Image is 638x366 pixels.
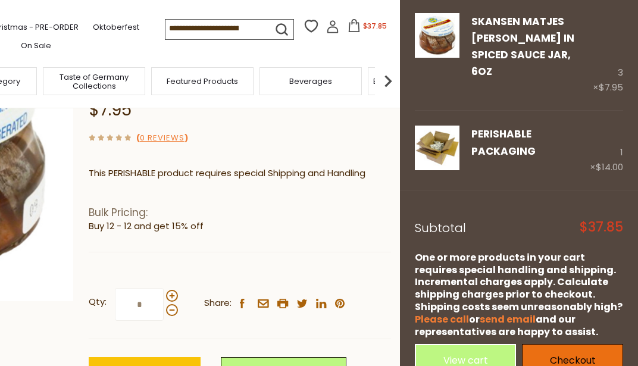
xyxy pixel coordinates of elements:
li: We will ship this product in heat-protective packaging and ice. [100,190,391,205]
a: Skansen Matjes [PERSON_NAME] in Spiced Sauce jar, 6oz [471,14,574,79]
a: PERISHABLE Packaging [415,126,459,174]
p: This PERISHABLE product requires special Shipping and Handling [89,166,391,181]
a: send email [480,312,536,326]
a: 0 Reviews [140,132,184,145]
a: Skansen Matjes Herring in Spiced Sauce jar, 6oz [415,13,459,96]
a: Taste of Germany Collections [46,73,142,90]
a: PERISHABLE Packaging [471,127,536,158]
input: Qty: [115,288,164,321]
h1: Bulk Pricing: [89,207,391,219]
span: $14.00 [596,161,623,173]
img: Skansen Matjes Herring in Spiced Sauce jar, 6oz [415,13,459,58]
span: $7.95 [89,98,132,121]
span: ( ) [136,132,188,143]
div: 1 × [590,126,623,174]
a: Baking, Cakes, Desserts [373,77,465,86]
li: Buy 12 - 12 and get 15% off [89,219,391,234]
span: $37.85 [363,21,387,31]
div: One or more products in your cart requires special handling and shipping. Incremental charges app... [415,252,623,339]
a: Featured Products [167,77,238,86]
a: Oktoberfest [93,21,139,34]
span: $37.85 [580,221,623,234]
span: Share: [204,296,232,311]
button: $37.85 [342,19,392,37]
a: On Sale [21,39,51,52]
span: Subtotal [415,220,466,236]
img: next arrow [376,69,400,93]
strong: Qty: [89,295,107,309]
span: $7.95 [599,81,623,93]
a: Beverages [289,77,332,86]
div: 3 × [593,13,623,96]
img: PERISHABLE Packaging [415,126,459,170]
a: Please call [415,312,469,326]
